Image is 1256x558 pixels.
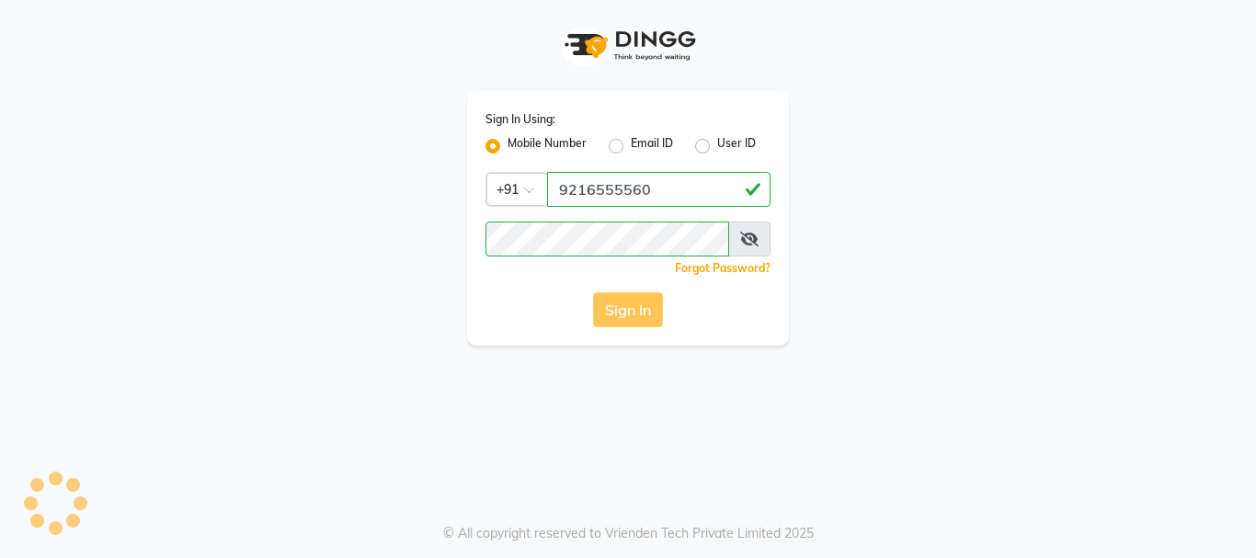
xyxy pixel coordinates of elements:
label: Mobile Number [508,135,587,157]
img: logo1.svg [554,18,702,73]
label: User ID [717,135,756,157]
label: Sign In Using: [485,111,555,128]
input: Username [485,222,729,256]
a: Forgot Password? [675,261,771,275]
label: Email ID [631,135,673,157]
input: Username [547,172,771,207]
